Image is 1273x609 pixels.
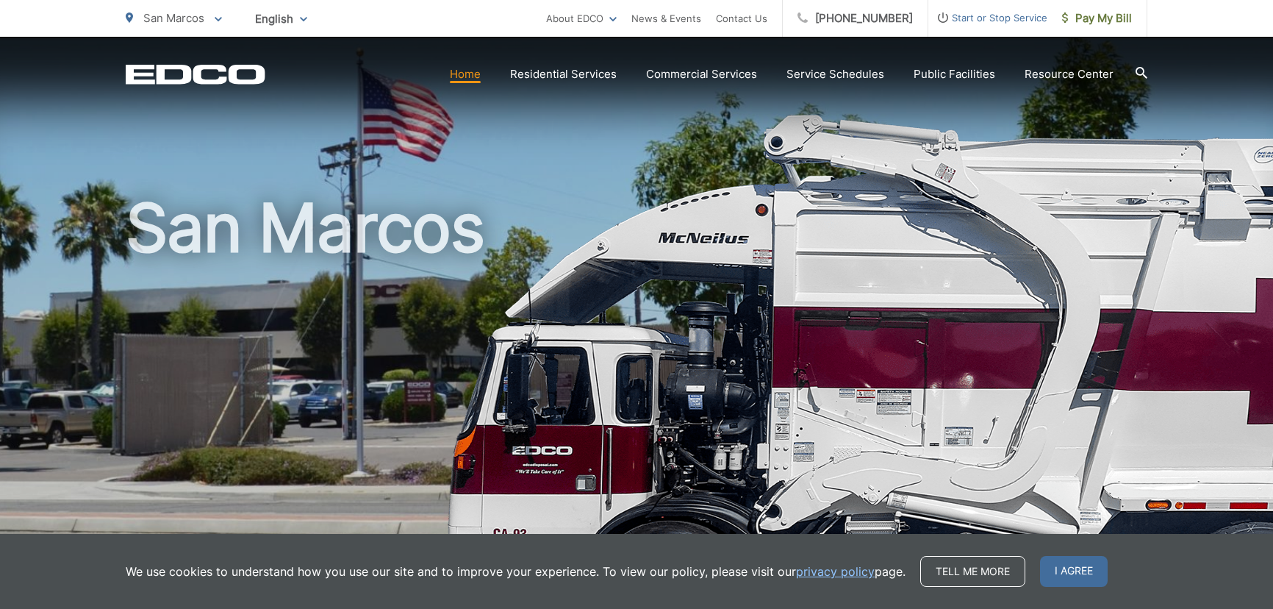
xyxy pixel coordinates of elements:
a: Tell me more [920,556,1025,587]
a: News & Events [631,10,701,27]
a: About EDCO [546,10,617,27]
a: Resource Center [1025,65,1114,83]
span: San Marcos [143,11,204,25]
a: Residential Services [510,65,617,83]
span: Pay My Bill [1062,10,1132,27]
a: Home [450,65,481,83]
span: English [244,6,318,32]
a: EDCD logo. Return to the homepage. [126,64,265,85]
a: Contact Us [716,10,767,27]
a: Service Schedules [786,65,884,83]
a: Public Facilities [914,65,995,83]
a: Commercial Services [646,65,757,83]
p: We use cookies to understand how you use our site and to improve your experience. To view our pol... [126,563,906,580]
span: I agree [1040,556,1108,587]
a: privacy policy [796,563,875,580]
